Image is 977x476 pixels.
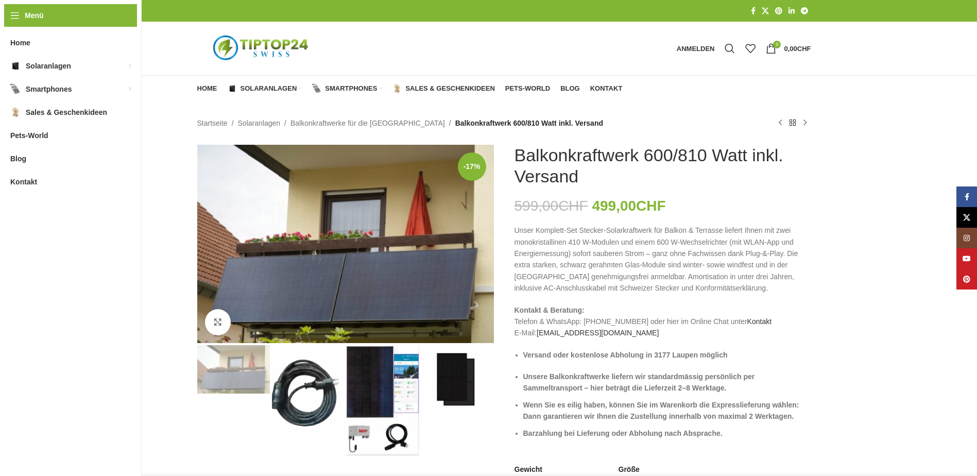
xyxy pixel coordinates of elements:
[10,126,48,145] span: Pets-World
[560,84,580,93] span: Blog
[523,372,755,392] strong: Unsere Balkonkraftwerke liefern wir standardmässig persönlich per Sammeltransport – hier beträgt ...
[197,345,270,394] img: Balkonkraftwerk 600/810 Watt inkl. Versand
[785,4,798,18] a: LinkedIn Social Link
[10,84,21,94] img: Smartphones
[956,248,977,269] a: YouTube Social Link
[10,107,21,117] img: Sales & Geschenkideen
[26,80,72,98] span: Smartphones
[590,78,623,99] a: Kontakt
[312,84,321,93] img: Smartphones
[458,152,486,181] span: -17%
[238,117,281,129] a: Solaranlagen
[241,84,297,93] span: Solaranlagen
[523,429,723,437] strong: Barzahlung bei Lieferung oder Abholung nach Absprache.
[515,225,811,294] p: Unser Komplett-Set Stecker-Solarkraftwerk für Balkon & Terrasse liefert Ihnen mit zwei monokrista...
[773,41,781,48] span: 0
[956,186,977,207] a: Facebook Social Link
[10,173,37,191] span: Kontakt
[747,317,772,326] a: Kontakt
[774,117,786,129] a: Vorheriges Produkt
[636,198,666,214] span: CHF
[772,4,785,18] a: Pinterest Social Link
[797,45,811,53] span: CHF
[523,351,728,359] strong: Versand oder kostenlose Abholung in 3177 Laupen möglich
[405,84,494,93] span: Sales & Geschenkideen
[197,117,228,129] a: Startseite
[192,78,628,99] div: Hauptnavigation
[592,198,665,214] bdi: 499,00
[515,198,588,214] bdi: 599,00
[197,117,604,129] nav: Breadcrumb
[26,103,107,122] span: Sales & Geschenkideen
[619,465,640,475] span: Größe
[25,10,44,21] span: Menü
[347,345,419,456] img: Balkonkraftwerk 600/810 Watt inkl. Versand – Bild 3
[197,44,326,52] a: Logo der Website
[505,78,550,99] a: Pets-World
[312,78,382,99] a: Smartphones
[672,38,720,59] a: Anmelden
[798,4,811,18] a: Telegram Social Link
[228,78,302,99] a: Solaranlagen
[272,345,345,442] img: Balkonkraftwerk 600/810 Watt inkl. Versand – Bild 2
[799,117,811,129] a: Nächstes Produkt
[392,78,494,99] a: Sales & Geschenkideen
[558,198,588,214] span: CHF
[759,4,772,18] a: X Social Link
[719,38,740,59] a: Suche
[784,45,811,53] bdi: 0,00
[956,269,977,290] a: Pinterest Social Link
[515,304,811,339] p: Telefon & WhatsApp: [PHONE_NUMBER] oder hier im Online Chat unter E-Mail:
[590,84,623,93] span: Kontakt
[677,45,715,52] span: Anmelden
[455,117,603,129] span: Balkonkraftwerk 600/810 Watt inkl. Versand
[197,145,494,343] img: Depositphotos_656444442_XL_1b842920-3263-4f5a-b60d-6050c1b3f154
[515,145,811,187] h1: Balkonkraftwerk 600/810 Watt inkl. Versand
[197,84,217,93] span: Home
[560,78,580,99] a: Blog
[290,117,445,129] a: Balkonkraftwerke für die [GEOGRAPHIC_DATA]
[197,78,217,99] a: Home
[505,84,550,93] span: Pets-World
[748,4,759,18] a: Facebook Social Link
[956,207,977,228] a: X Social Link
[10,61,21,71] img: Solaranlagen
[537,329,659,337] a: [EMAIL_ADDRESS][DOMAIN_NAME]
[421,345,494,418] img: Balkonkraftwerk 600/810 Watt inkl. Versand – Bild 4
[956,228,977,248] a: Instagram Social Link
[26,57,71,75] span: Solaranlagen
[523,401,799,420] strong: Wenn Sie es eilig haben, können Sie im Warenkorb die Expresslieferung wählen: Dann garantieren wi...
[228,84,237,93] img: Solaranlagen
[740,38,761,59] div: Meine Wunschliste
[515,306,585,314] strong: Kontakt & Beratung:
[325,84,377,93] span: Smartphones
[10,149,26,168] span: Blog
[10,33,30,52] span: Home
[392,84,402,93] img: Sales & Geschenkideen
[761,38,816,59] a: 0 0,00CHF
[515,465,542,475] span: Gewicht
